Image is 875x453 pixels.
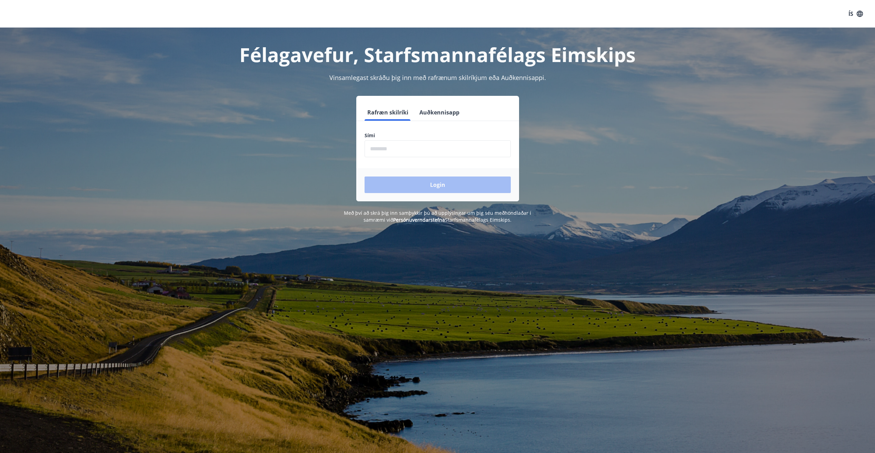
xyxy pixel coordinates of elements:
button: ÍS [845,8,867,20]
button: Auðkennisapp [417,104,462,121]
span: Vinsamlegast skráðu þig inn með rafrænum skilríkjum eða Auðkennisappi. [329,73,546,82]
h1: Félagavefur, Starfsmannafélags Eimskips [198,41,678,68]
span: Með því að skrá þig inn samþykkir þú að upplýsingar um þig séu meðhöndlaðar í samræmi við Starfsm... [344,210,531,223]
a: Persónuverndarstefna [393,217,445,223]
button: Rafræn skilríki [365,104,411,121]
label: Sími [365,132,511,139]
